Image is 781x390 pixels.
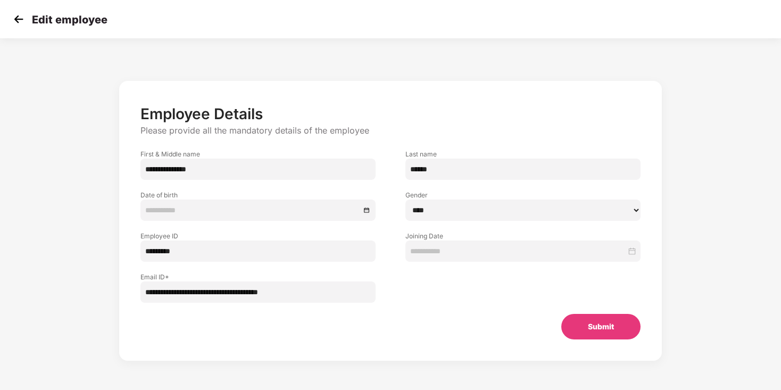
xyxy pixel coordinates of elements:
[140,105,640,123] p: Employee Details
[140,150,376,159] label: First & Middle name
[140,231,376,240] label: Employee ID
[140,190,376,200] label: Date of birth
[140,272,376,281] label: Email ID
[405,190,641,200] label: Gender
[561,314,641,339] button: Submit
[140,125,640,136] p: Please provide all the mandatory details of the employee
[405,231,641,240] label: Joining Date
[32,13,107,26] p: Edit employee
[405,150,641,159] label: Last name
[11,11,27,27] img: svg+xml;base64,PHN2ZyB4bWxucz0iaHR0cDovL3d3dy53My5vcmcvMjAwMC9zdmciIHdpZHRoPSIzMCIgaGVpZ2h0PSIzMC...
